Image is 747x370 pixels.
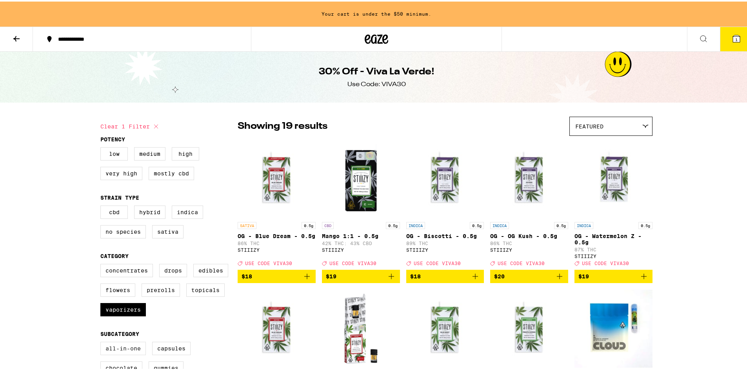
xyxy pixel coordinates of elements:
[574,252,652,257] div: STIIIZY
[575,122,603,128] span: Featured
[100,224,146,237] label: No Species
[406,220,425,227] p: INDICA
[326,272,336,278] span: $19
[319,64,434,77] h1: 30% Off - Viva La Verde!
[100,262,153,276] label: Concentrates
[100,251,129,258] legend: Category
[414,259,461,264] span: USE CODE VIVA30
[186,282,225,295] label: Topicals
[386,220,400,227] p: 0.5g
[406,246,484,251] div: STIIIZY
[193,262,228,276] label: Edibles
[410,272,421,278] span: $18
[490,231,568,238] p: OG - OG Kush - 0.5g
[574,288,652,366] img: Cloud - Sunset Sherbert 1:1 - 1g
[100,135,125,141] legend: Potency
[172,204,203,217] label: Indica
[322,138,400,217] img: STIIIZY - Mango 1:1 - 0.5g
[490,220,509,227] p: INDICA
[238,138,316,268] a: Open page for OG - Blue Dream - 0.5g from STIIIZY
[238,138,316,217] img: STIIIZY - OG - Blue Dream - 0.5g
[574,138,652,268] a: Open page for OG - Watermelon Z - 0.5g from STIIIZY
[245,259,292,264] span: USE CODE VIVA30
[490,239,568,244] p: 86% THC
[490,288,568,366] img: STIIIZY - OG - Pineapple Express - 0.5g
[322,246,400,251] div: STIIIZY
[470,220,484,227] p: 0.5g
[347,79,406,87] div: Use Code: VIVA30
[242,272,252,278] span: $18
[490,138,568,217] img: STIIIZY - OG - OG Kush - 0.5g
[238,118,327,132] p: Showing 19 results
[574,138,652,217] img: STIIIZY - OG - Watermelon Z - 0.5g
[574,245,652,251] p: 87% THC
[159,262,187,276] label: Drops
[638,220,652,227] p: 0.5g
[322,268,400,282] button: Add to bag
[100,301,146,315] label: Vaporizers
[238,288,316,366] img: STIIIZY - OG - Sour Diesel - 0.5g
[406,138,484,217] img: STIIIZY - OG - Biscotti - 0.5g
[322,138,400,268] a: Open page for Mango 1:1 - 0.5g from STIIIZY
[578,272,589,278] span: $19
[100,115,161,135] button: Clear 1 filter
[100,193,139,199] legend: Strain Type
[406,288,484,366] img: STIIIZY - OG - Blue Burst - 0.5g
[302,220,316,227] p: 0.5g
[406,239,484,244] p: 89% THC
[238,246,316,251] div: STIIIZY
[494,272,505,278] span: $20
[134,204,165,217] label: Hybrid
[100,146,128,159] label: Low
[322,231,400,238] p: Mango 1:1 - 0.5g
[574,231,652,244] p: OG - Watermelon Z - 0.5g
[582,259,629,264] span: USE CODE VIVA30
[142,282,180,295] label: Prerolls
[322,288,400,366] img: STIIIZY - OG - Sour Tangie - 0.5g
[490,138,568,268] a: Open page for OG - OG Kush - 0.5g from STIIIZY
[406,231,484,238] p: OG - Biscotti - 0.5g
[574,268,652,282] button: Add to bag
[322,239,400,244] p: 42% THC: 43% CBD
[172,146,199,159] label: High
[152,224,184,237] label: Sativa
[100,329,139,336] legend: Subcategory
[490,246,568,251] div: STIIIZY
[574,220,593,227] p: INDICA
[554,220,568,227] p: 0.5g
[100,165,142,179] label: Very High
[329,259,376,264] span: USE CODE VIVA30
[5,5,56,12] span: Hi. Need any help?
[490,268,568,282] button: Add to bag
[100,282,135,295] label: Flowers
[238,239,316,244] p: 86% THC
[238,220,256,227] p: SATIVA
[238,231,316,238] p: OG - Blue Dream - 0.5g
[152,340,191,354] label: Capsules
[322,220,334,227] p: CBD
[100,204,128,217] label: CBD
[149,165,194,179] label: Mostly CBD
[100,340,146,354] label: All-In-One
[735,36,738,40] span: 1
[238,268,316,282] button: Add to bag
[406,138,484,268] a: Open page for OG - Biscotti - 0.5g from STIIIZY
[134,146,165,159] label: Medium
[498,259,545,264] span: USE CODE VIVA30
[406,268,484,282] button: Add to bag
